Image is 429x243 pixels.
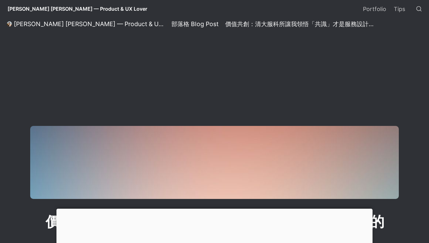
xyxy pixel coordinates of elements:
a: 部落格 Blog Post [170,20,220,28]
div: [PERSON_NAME] [PERSON_NAME] — Product & UX Lover [14,20,165,28]
img: Daniel Lee — Product & UX Lover [7,21,12,26]
span: / [221,21,223,27]
img: 價值共創：清大服科所讓我領悟「共識」才是服務設計的關鍵 [30,126,399,199]
div: 部落格 Blog Post [171,20,219,28]
span: [PERSON_NAME] [PERSON_NAME] — Product & UX Lover [8,6,147,12]
div: 價值共創：清大服科所讓我領悟「共識」才是服務設計的關鍵 [225,20,376,28]
a: 價值共創：清大服科所讓我領悟「共識」才是服務設計的關鍵 [223,20,378,28]
a: [PERSON_NAME] [PERSON_NAME] — Product & UX Lover [5,20,167,28]
span: / [167,21,169,27]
